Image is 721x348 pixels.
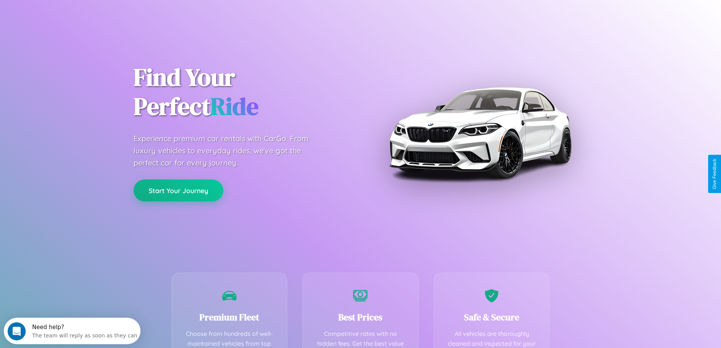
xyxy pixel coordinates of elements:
div: Give Feedback [712,159,717,189]
div: The team will reply as soon as they can [28,12,134,20]
h3: Safe & Secure [445,311,538,323]
iframe: Intercom live chat [8,322,26,340]
div: Open Intercom Messenger [3,3,141,24]
div: Need help? [28,6,134,12]
button: Start Your Journey [134,179,223,201]
h1: Find Your Perfect [134,63,349,121]
img: Premium BMW car rental vehicle [385,38,575,227]
h3: Best Prices [314,311,407,323]
h3: Premium Fleet [183,311,276,323]
iframe: Intercom live chat discovery launcher [4,318,140,344]
p: Experience premium car rentals with CarGo. From luxury vehicles to everyday rides, we've got the ... [134,133,323,169]
span: Ride [210,90,259,123]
